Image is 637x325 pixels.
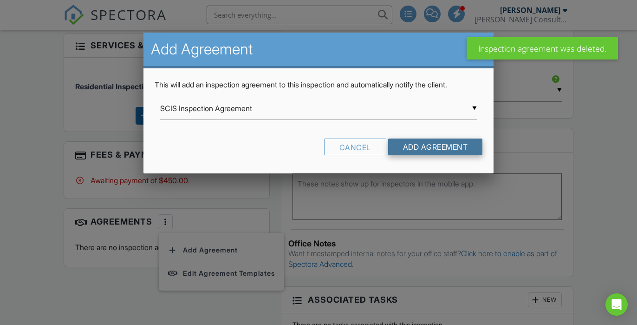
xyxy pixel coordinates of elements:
div: Open Intercom Messenger [605,293,628,316]
div: Cancel [324,139,386,155]
p: This will add an inspection agreement to this inspection and automatically notify the client. [155,80,483,90]
div: Inspection agreement was deleted. [467,37,618,60]
h2: Add Agreement [151,40,487,59]
input: Add Agreement [388,139,483,155]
